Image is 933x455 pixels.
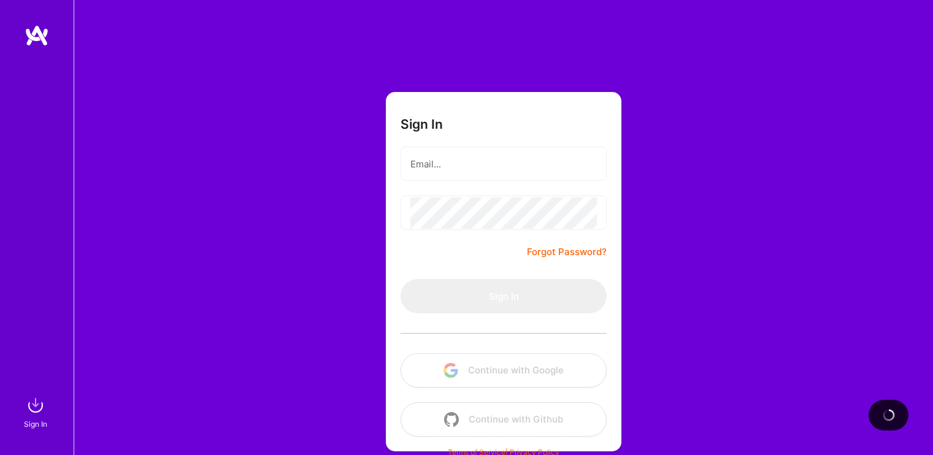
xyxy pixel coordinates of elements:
img: icon [444,412,459,427]
div: Sign In [24,418,47,430]
button: Continue with Google [401,353,607,388]
a: sign inSign In [26,393,48,430]
h3: Sign In [401,117,443,132]
img: icon [443,363,458,378]
input: Email... [410,148,597,180]
button: Sign In [401,279,607,313]
div: © 2025 ATeams Inc., All rights reserved. [74,424,933,454]
img: loading [881,408,896,422]
img: sign in [23,393,48,418]
img: logo [25,25,49,47]
button: Continue with Github [401,402,607,437]
a: Forgot Password? [527,245,607,259]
